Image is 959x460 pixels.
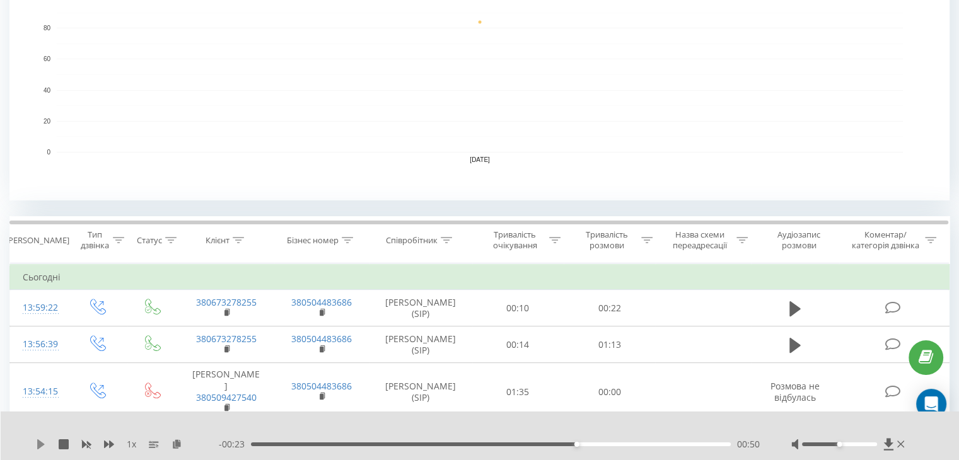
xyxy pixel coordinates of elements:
[916,389,946,419] div: Open Intercom Messenger
[369,290,472,326] td: [PERSON_NAME] (SIP)
[23,296,56,320] div: 13:59:22
[23,379,56,404] div: 13:54:15
[472,290,564,326] td: 00:10
[762,229,836,251] div: Аудіозапис розмови
[178,363,274,421] td: [PERSON_NAME]
[44,25,51,32] text: 80
[291,380,352,392] a: 380504483686
[484,229,547,251] div: Тривалість очікування
[470,156,490,163] text: [DATE]
[386,235,438,246] div: Співробітник
[23,332,56,357] div: 13:56:39
[575,229,638,251] div: Тривалість розмови
[219,438,251,451] span: - 00:23
[47,149,50,156] text: 0
[196,391,257,403] a: 380509427540
[848,229,922,251] div: Коментар/категорія дзвінка
[369,363,472,421] td: [PERSON_NAME] (SIP)
[472,363,564,421] td: 01:35
[10,265,950,290] td: Сьогодні
[127,438,136,451] span: 1 x
[291,296,352,308] a: 380504483686
[369,326,472,363] td: [PERSON_NAME] (SIP)
[574,442,579,447] div: Accessibility label
[564,363,655,421] td: 00:00
[564,290,655,326] td: 00:22
[667,229,733,251] div: Назва схеми переадресації
[196,333,257,345] a: 380673278255
[44,87,51,94] text: 40
[291,333,352,345] a: 380504483686
[137,235,162,246] div: Статус
[44,118,51,125] text: 20
[287,235,339,246] div: Бізнес номер
[79,229,109,251] div: Тип дзвінка
[472,326,564,363] td: 00:14
[837,442,842,447] div: Accessibility label
[6,235,69,246] div: [PERSON_NAME]
[44,56,51,63] text: 60
[206,235,230,246] div: Клієнт
[196,296,257,308] a: 380673278255
[770,380,820,403] span: Розмова не відбулась
[564,326,655,363] td: 01:13
[737,438,760,451] span: 00:50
